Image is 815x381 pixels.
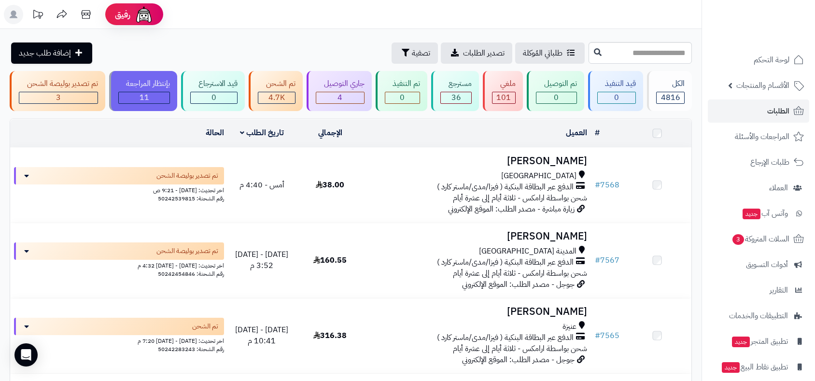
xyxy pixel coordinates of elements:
a: تم التوصيل 0 [525,71,586,111]
a: طلباتي المُوكلة [515,42,585,64]
a: المراجعات والأسئلة [708,125,809,148]
span: 0 [554,92,559,103]
span: 36 [451,92,461,103]
span: التطبيقات والخدمات [729,309,788,323]
a: تم التنفيذ 0 [374,71,430,111]
span: # [595,254,600,266]
a: بإنتظار المراجعة 11 [107,71,180,111]
button: تصفية [392,42,438,64]
div: اخر تحديث: [DATE] - 9:21 ص [14,184,224,195]
div: 0 [598,92,636,103]
span: المراجعات والأسئلة [735,130,789,143]
span: أمس - 4:40 م [239,179,284,191]
span: طلباتي المُوكلة [523,47,562,59]
a: مسترجع 36 [429,71,481,111]
div: مسترجع [440,78,472,89]
span: رقم الشحنة: 50242539815 [158,194,224,203]
div: تم التنفيذ [385,78,421,89]
a: تم تصدير بوليصة الشحن 3 [8,71,107,111]
div: بإنتظار المراجعة [118,78,170,89]
div: 11 [119,92,170,103]
div: اخر تحديث: [DATE] - [DATE] 4:32 م [14,260,224,270]
span: الدفع عبر البطاقة البنكية ( فيزا/مدى/ماستر كارد ) [437,257,574,268]
span: # [595,330,600,341]
span: 0 [614,92,619,103]
a: قيد الاسترجاع 0 [179,71,247,111]
div: 3 [19,92,98,103]
span: شحن بواسطة ارامكس - ثلاثة أيام إلى عشرة أيام [453,268,587,279]
a: التطبيقات والخدمات [708,304,809,327]
a: تاريخ الطلب [240,127,284,139]
div: 101 [492,92,515,103]
div: قيد التنفيذ [597,78,636,89]
span: شحن بواسطة ارامكس - ثلاثة أيام إلى عشرة أيام [453,343,587,354]
a: #7565 [595,330,619,341]
span: جديد [732,337,750,347]
h3: [PERSON_NAME] [368,155,587,167]
div: Open Intercom Messenger [14,343,38,367]
span: السلات المتروكة [731,232,789,246]
span: تطبيق المتجر [731,335,788,348]
div: ملغي [492,78,516,89]
a: التقارير [708,279,809,302]
span: 4816 [661,92,680,103]
div: تم تصدير بوليصة الشحن [19,78,98,89]
span: تطبيق نقاط البيع [721,360,788,374]
span: أدوات التسويق [746,258,788,271]
a: تطبيق نقاط البيعجديد [708,355,809,379]
span: 101 [496,92,511,103]
span: [GEOGRAPHIC_DATA] [501,170,576,182]
a: لوحة التحكم [708,48,809,71]
div: 4 [316,92,364,103]
span: الطلبات [767,104,789,118]
span: 38.00 [316,179,344,191]
span: 3 [56,92,61,103]
a: الإجمالي [318,127,342,139]
span: وآتس آب [742,207,788,220]
span: 0 [400,92,405,103]
a: ملغي 101 [481,71,525,111]
span: # [595,179,600,191]
a: تم الشحن 4.7K [247,71,305,111]
a: جاري التوصيل 4 [305,71,374,111]
div: تم التوصيل [536,78,577,89]
span: جديد [743,209,760,219]
span: تصدير الطلبات [463,47,505,59]
span: 316.38 [313,330,347,341]
a: تطبيق المتجرجديد [708,330,809,353]
span: 11 [140,92,149,103]
div: قيد الاسترجاع [190,78,238,89]
span: إضافة طلب جديد [19,47,71,59]
span: 4.7K [268,92,285,103]
img: logo-2.png [749,7,806,28]
img: ai-face.png [134,5,154,24]
span: رقم الشحنة: 50242454846 [158,269,224,278]
span: تصفية [412,47,430,59]
span: جديد [722,362,740,373]
span: جوجل - مصدر الطلب: الموقع الإلكتروني [462,354,575,366]
span: عنيزة [562,321,576,332]
span: العملاء [769,181,788,195]
span: رقم الشحنة: 50242283243 [158,345,224,353]
span: الدفع عبر البطاقة البنكية ( فيزا/مدى/ماستر كارد ) [437,182,574,193]
a: تحديثات المنصة [26,5,50,27]
a: #7567 [595,254,619,266]
a: طلبات الإرجاع [708,151,809,174]
div: 0 [536,92,576,103]
a: العملاء [708,176,809,199]
div: 0 [385,92,420,103]
a: الطلبات [708,99,809,123]
span: [DATE] - [DATE] 3:52 م [235,249,288,271]
span: تم تصدير بوليصة الشحن [156,246,218,256]
span: المدينة [GEOGRAPHIC_DATA] [479,246,576,257]
div: جاري التوصيل [316,78,365,89]
h3: [PERSON_NAME] [368,231,587,242]
div: 36 [441,92,471,103]
a: أدوات التسويق [708,253,809,276]
a: الكل4816 [645,71,694,111]
a: #7568 [595,179,619,191]
div: تم الشحن [258,78,295,89]
span: 3 [732,234,744,245]
span: التقارير [770,283,788,297]
a: الحالة [206,127,224,139]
